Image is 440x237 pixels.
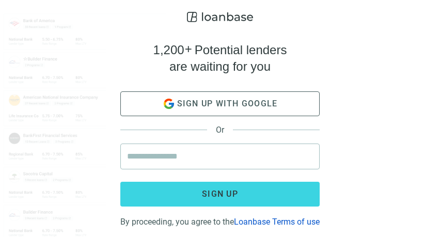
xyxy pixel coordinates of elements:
span: Or [207,125,233,135]
button: Sign up with google [120,91,320,116]
span: Sign up with google [177,99,278,108]
span: Sign up [202,189,238,199]
button: Sign up [120,182,320,207]
span: 1,200 [153,43,184,57]
h4: Potential lenders are waiting for you [153,42,287,75]
div: By proceeding, you agree to the [120,215,320,227]
span: + [185,42,192,56]
a: Loanbase Terms of use [234,217,320,227]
